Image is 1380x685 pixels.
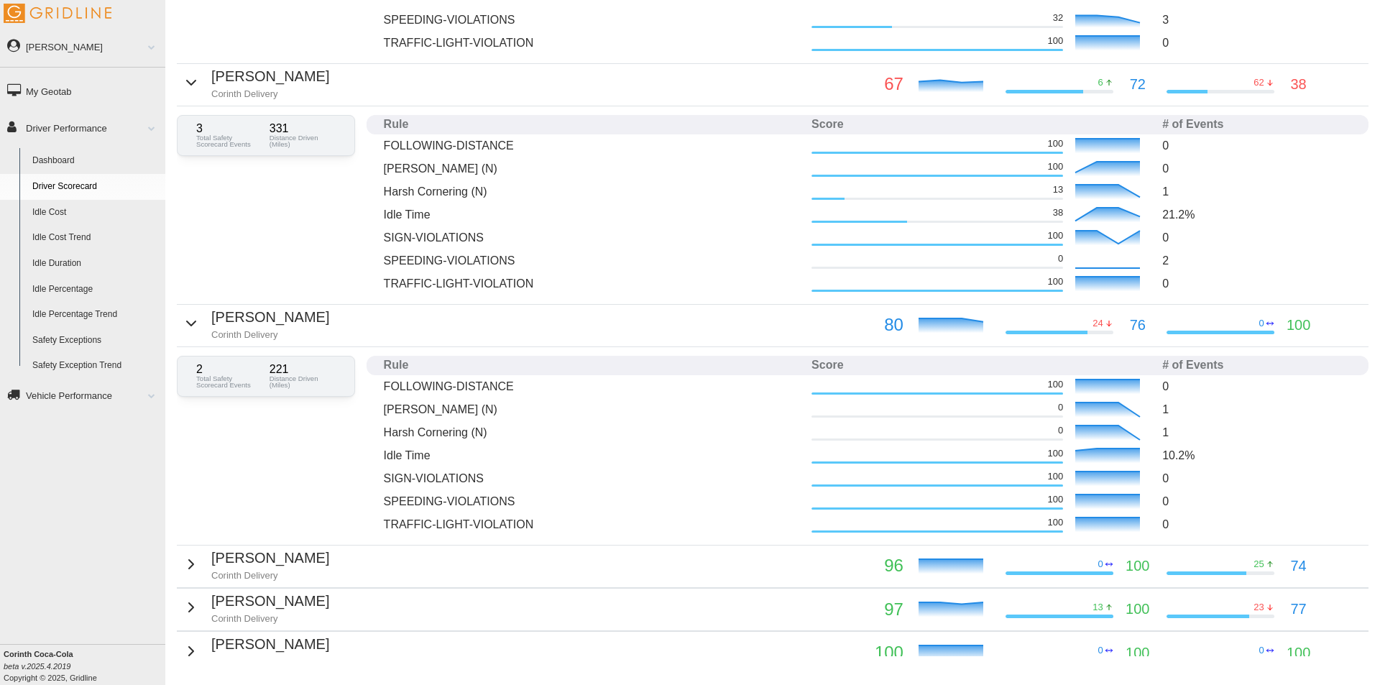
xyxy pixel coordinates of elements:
[845,311,903,339] p: 80
[196,364,262,375] p: 2
[196,123,262,134] p: 3
[1098,76,1103,89] p: 6
[1162,229,1351,246] p: 0
[1098,558,1103,571] p: 0
[211,88,329,101] p: Corinth Delivery
[1047,516,1063,529] p: 100
[1259,644,1264,657] p: 0
[1130,73,1146,96] p: 72
[1058,401,1063,414] p: 0
[211,612,329,625] p: Corinth Delivery
[1098,644,1103,657] p: 0
[1126,642,1149,664] p: 100
[211,569,329,582] p: Corinth Delivery
[384,424,800,441] p: Harsh Cornering (N)
[378,356,806,375] th: Rule
[26,251,165,277] a: Idle Duration
[26,353,165,379] a: Safety Exception Trend
[26,328,165,354] a: Safety Exceptions
[1287,314,1310,336] p: 100
[1047,447,1063,460] p: 100
[1162,516,1351,533] p: 0
[4,648,165,684] div: Copyright © 2025, Gridline
[1130,314,1146,336] p: 76
[1162,378,1351,395] p: 0
[270,134,336,148] p: Distance Driven (Miles)
[4,662,70,671] i: beta v.2025.4.2019
[26,200,165,226] a: Idle Cost
[1058,424,1063,437] p: 0
[196,134,262,148] p: Total Safety Scorecard Events
[378,115,806,134] th: Rule
[845,70,903,98] p: 67
[1162,12,1351,28] p: 3
[26,302,165,328] a: Idle Percentage Trend
[26,174,165,200] a: Driver Scorecard
[1047,160,1063,173] p: 100
[1162,35,1351,51] p: 0
[1162,160,1351,177] p: 0
[384,470,800,487] p: SIGN-VIOLATIONS
[1053,183,1063,196] p: 13
[845,596,903,623] p: 97
[1047,35,1063,47] p: 100
[1053,206,1063,219] p: 38
[183,547,329,582] button: [PERSON_NAME]Corinth Delivery
[384,206,800,223] p: Idle Time
[1291,555,1307,577] p: 74
[270,364,336,375] p: 221
[384,401,800,418] p: [PERSON_NAME] (N)
[1162,424,1351,441] p: 1
[196,375,262,389] p: Total Safety Scorecard Events
[1047,470,1063,483] p: 100
[1047,137,1063,150] p: 100
[211,633,329,656] p: [PERSON_NAME]
[4,4,111,23] img: Gridline
[211,656,329,668] p: Corinth Delivery
[1162,401,1351,418] p: 1
[1047,378,1063,391] p: 100
[4,650,73,658] b: Corinth Coca-Cola
[183,306,329,341] button: [PERSON_NAME]Corinth Delivery
[211,590,329,612] p: [PERSON_NAME]
[1092,601,1103,614] p: 13
[1047,275,1063,288] p: 100
[1291,598,1307,620] p: 77
[806,115,1156,134] th: Score
[26,225,165,251] a: Idle Cost Trend
[1053,12,1063,24] p: 32
[1291,73,1307,96] p: 38
[1259,317,1264,330] p: 0
[183,633,329,668] button: [PERSON_NAME]Corinth Delivery
[384,160,800,177] p: [PERSON_NAME] (N)
[384,137,800,154] p: FOLLOWING-DISTANCE
[806,356,1156,375] th: Score
[384,516,800,533] p: TRAFFIC-LIGHT-VIOLATION
[1058,252,1063,265] p: 0
[384,275,800,292] p: TRAFFIC-LIGHT-VIOLATION
[1253,558,1264,571] p: 25
[1047,229,1063,242] p: 100
[1162,470,1351,487] p: 0
[1162,449,1195,461] span: 10.2 %
[1156,356,1357,375] th: # of Events
[384,183,800,200] p: Harsh Cornering (N)
[384,229,800,246] p: SIGN-VIOLATIONS
[211,306,329,328] p: [PERSON_NAME]
[845,639,903,666] p: 100
[384,12,800,28] p: SPEEDING-VIOLATIONS
[1047,493,1063,506] p: 100
[211,328,329,341] p: Corinth Delivery
[384,493,800,510] p: SPEEDING-VIOLATIONS
[1162,275,1351,292] p: 0
[183,65,329,101] button: [PERSON_NAME]Corinth Delivery
[845,552,903,579] p: 96
[1156,115,1357,134] th: # of Events
[26,148,165,174] a: Dashboard
[1162,252,1351,269] p: 2
[26,277,165,303] a: Idle Percentage
[384,447,800,464] p: Idle Time
[384,35,800,51] p: TRAFFIC-LIGHT-VIOLATION
[211,547,329,569] p: [PERSON_NAME]
[1162,493,1351,510] p: 0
